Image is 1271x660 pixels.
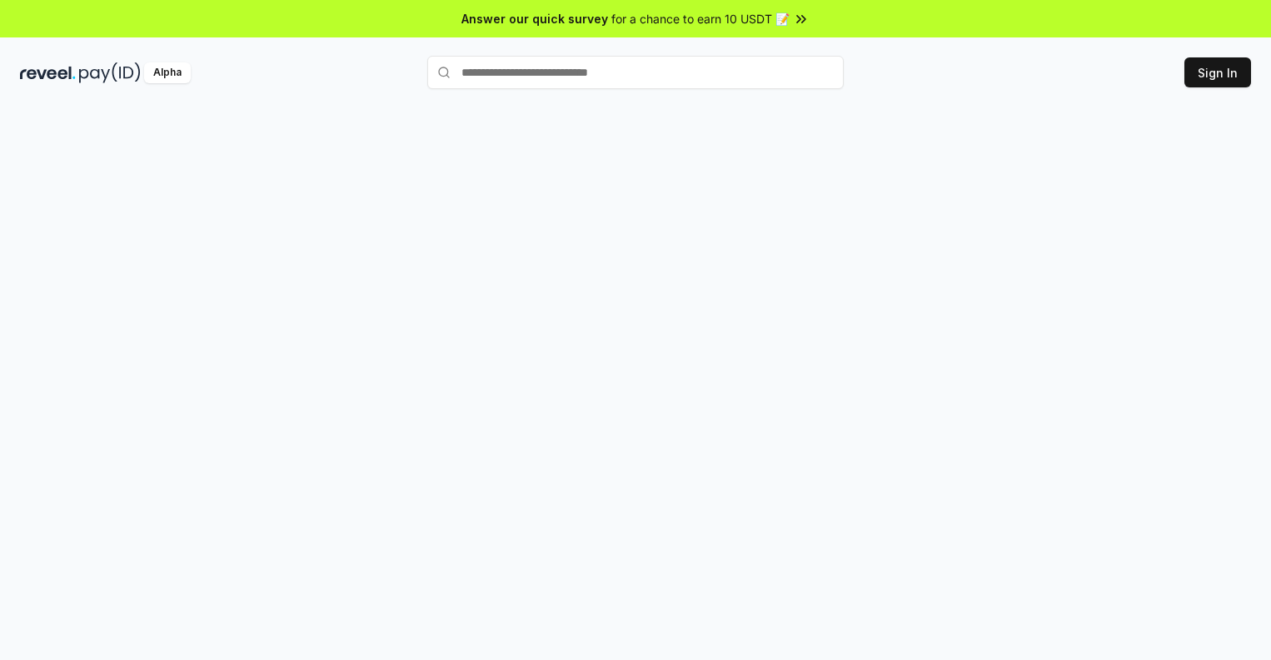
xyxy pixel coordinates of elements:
[611,10,790,27] span: for a chance to earn 10 USDT 📝
[144,62,191,83] div: Alpha
[20,62,76,83] img: reveel_dark
[461,10,608,27] span: Answer our quick survey
[79,62,141,83] img: pay_id
[1184,57,1251,87] button: Sign In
